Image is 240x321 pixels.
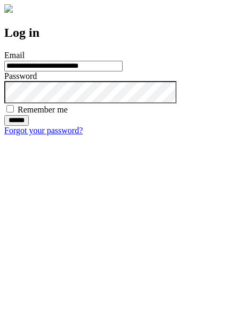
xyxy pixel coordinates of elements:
[4,71,37,81] label: Password
[4,51,25,60] label: Email
[4,4,13,13] img: logo-4e3dc11c47720685a147b03b5a06dd966a58ff35d612b21f08c02c0306f2b779.png
[18,105,68,114] label: Remember me
[4,126,83,135] a: Forgot your password?
[4,26,236,40] h2: Log in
